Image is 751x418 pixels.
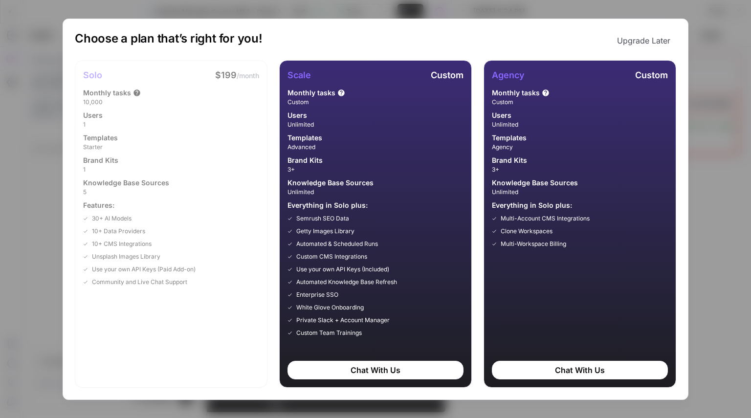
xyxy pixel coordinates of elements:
[287,165,464,174] span: 3+
[83,88,131,98] span: Monthly tasks
[492,361,668,379] div: Chat With Us
[492,88,540,98] span: Monthly tasks
[83,98,259,107] span: 10,000
[92,214,132,223] span: 30+ AI Models
[611,31,676,50] button: Upgrade Later
[237,71,259,80] span: /month
[296,303,364,312] span: White Glove Onboarding
[492,155,527,165] span: Brand Kits
[92,227,145,236] span: 10+ Data Providers
[287,200,464,210] span: Everything in Solo plus:
[492,143,668,152] span: Agency
[296,252,367,261] span: Custom CMS Integrations
[83,165,259,174] span: 1
[635,70,668,80] span: Custom
[83,133,118,143] span: Templates
[287,361,464,379] div: Chat With Us
[92,252,160,261] span: Unsplash Images Library
[287,188,464,197] span: Unlimited
[287,143,464,152] span: Advanced
[492,165,668,174] span: 3+
[492,133,527,143] span: Templates
[431,70,464,80] span: Custom
[296,240,378,248] span: Automated & Scheduled Runs
[492,120,668,129] span: Unlimited
[215,70,237,80] span: $199
[492,188,668,197] span: Unlimited
[492,110,511,120] span: Users
[287,98,464,107] span: Custom
[287,68,311,82] h1: Scale
[296,214,349,223] span: Semrush SEO Data
[492,200,668,210] span: Everything in Solo plus:
[287,155,323,165] span: Brand Kits
[501,214,590,223] span: Multi-Account CMS Integrations
[83,143,259,152] span: Starter
[92,278,187,286] span: Community and Live Chat Support
[83,110,103,120] span: Users
[83,120,259,129] span: 1
[287,133,322,143] span: Templates
[492,68,525,82] h1: Agency
[501,240,566,248] span: Multi-Workspace Billing
[287,178,374,188] span: Knowledge Base Sources
[92,240,152,248] span: 10+ CMS Integrations
[296,227,354,236] span: Getty Images Library
[296,265,389,274] span: Use your own API Keys (Included)
[287,120,464,129] span: Unlimited
[92,265,196,274] span: Use your own API Keys (Paid Add-on)
[83,200,259,210] span: Features:
[83,155,118,165] span: Brand Kits
[83,188,259,197] span: 5
[296,329,362,337] span: Custom Team Trainings
[501,227,552,236] span: Clone Workspaces
[296,316,390,325] span: Private Slack + Account Manager
[492,178,578,188] span: Knowledge Base Sources
[296,290,338,299] span: Enterprise SSO
[83,68,102,82] h1: Solo
[492,98,668,107] span: Custom
[75,31,263,50] h1: Choose a plan that’s right for you!
[83,178,169,188] span: Knowledge Base Sources
[287,110,307,120] span: Users
[296,278,397,286] span: Automated Knowledge Base Refresh
[287,88,335,98] span: Monthly tasks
